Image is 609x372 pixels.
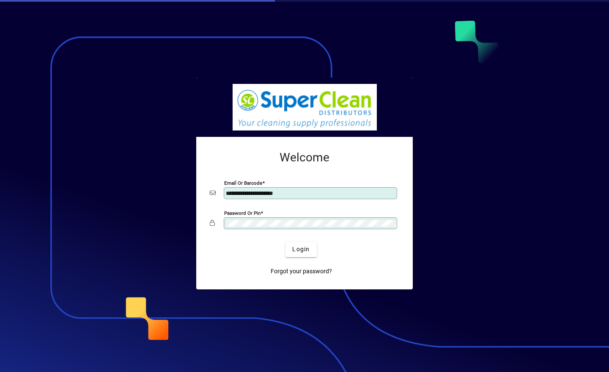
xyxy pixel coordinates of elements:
span: Login [292,245,310,254]
h2: Welcome [210,150,399,165]
mat-label: Email or Barcode [224,180,262,186]
span: Forgot your password? [271,267,332,276]
a: Forgot your password? [267,264,335,279]
button: Login [285,242,316,257]
mat-label: Password or Pin [224,210,261,216]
